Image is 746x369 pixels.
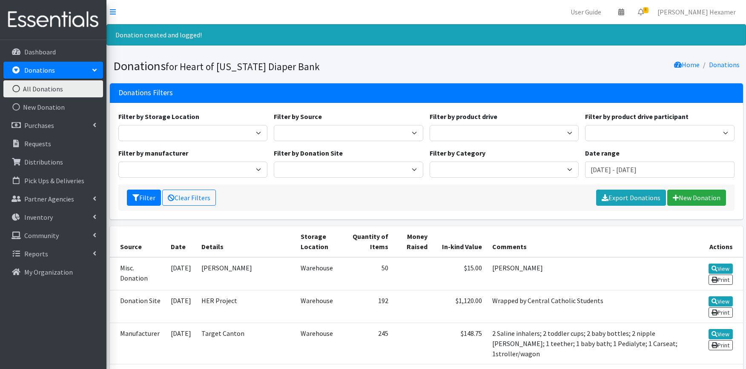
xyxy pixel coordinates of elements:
td: Manufacturer [110,323,166,364]
a: New Donation [667,190,726,206]
p: Dashboard [24,48,56,56]
a: Requests [3,135,103,152]
th: Storage Location [296,226,346,257]
td: $1,120.00 [433,290,488,323]
h1: Donations [113,59,423,74]
th: Comments [487,226,694,257]
a: Distributions [3,153,103,170]
p: Community [24,231,59,240]
p: Requests [24,139,51,148]
a: Community [3,227,103,244]
input: January 1, 2011 - December 31, 2011 [585,162,735,178]
a: Partner Agencies [3,190,103,207]
td: Warehouse [296,257,346,290]
a: View [709,329,733,339]
td: 2 Saline inhalers; 2 toddler cups; 2 baby bottles; 2 nipple [PERSON_NAME]; 1 teether; 1 baby bath... [487,323,694,364]
a: View [709,264,733,274]
td: Misc. Donation [110,257,166,290]
td: Warehouse [296,323,346,364]
h3: Donations Filters [118,88,173,97]
p: Inventory [24,213,53,221]
button: Filter [127,190,161,206]
td: 245 [346,323,394,364]
p: Distributions [24,158,63,166]
td: Warehouse [296,290,346,323]
td: [DATE] [166,323,196,364]
a: Export Donations [596,190,666,206]
a: Print [709,275,733,285]
label: Date range [585,148,620,158]
a: New Donation [3,99,103,116]
label: Filter by Source [274,111,322,122]
small: for Heart of [US_STATE] Diaper Bank [166,60,320,73]
p: My Organization [24,268,73,276]
p: Partner Agencies [24,195,74,203]
td: Target Canton [196,323,296,364]
a: All Donations [3,80,103,97]
a: User Guide [564,3,608,20]
a: Pick Ups & Deliveries [3,172,103,189]
td: [PERSON_NAME] [196,257,296,290]
td: HER Project [196,290,296,323]
p: Reports [24,250,48,258]
p: Donations [24,66,55,74]
label: Filter by Category [430,148,485,158]
a: Dashboard [3,43,103,60]
span: 8 [643,7,648,13]
th: Source [110,226,166,257]
td: [PERSON_NAME] [487,257,694,290]
a: View [709,296,733,307]
a: 8 [631,3,651,20]
a: Donations [3,62,103,79]
a: [PERSON_NAME] Hexamer [651,3,743,20]
label: Filter by Donation Site [274,148,343,158]
img: HumanEssentials [3,6,103,34]
a: Donations [709,60,740,69]
a: Reports [3,245,103,262]
a: Clear Filters [162,190,216,206]
td: Donation Site [110,290,166,323]
td: 50 [346,257,394,290]
th: Date [166,226,196,257]
th: In-kind Value [433,226,488,257]
p: Pick Ups & Deliveries [24,176,84,185]
label: Filter by product drive [430,111,497,122]
label: Filter by product drive participant [585,111,689,122]
td: Wrapped by Central Catholic Students [487,290,694,323]
a: My Organization [3,264,103,281]
td: 192 [346,290,394,323]
a: Purchases [3,117,103,134]
a: Print [709,340,733,350]
td: $15.00 [433,257,488,290]
th: Details [196,226,296,257]
th: Money Raised [393,226,432,257]
p: Purchases [24,121,54,130]
th: Quantity of Items [346,226,394,257]
label: Filter by manufacturer [118,148,188,158]
a: Print [709,307,733,318]
a: Home [674,60,700,69]
div: Donation created and logged! [106,24,746,45]
a: Inventory [3,209,103,226]
label: Filter by Storage Location [118,111,199,122]
th: Actions [694,226,743,257]
td: $148.75 [433,323,488,364]
td: [DATE] [166,290,196,323]
td: [DATE] [166,257,196,290]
